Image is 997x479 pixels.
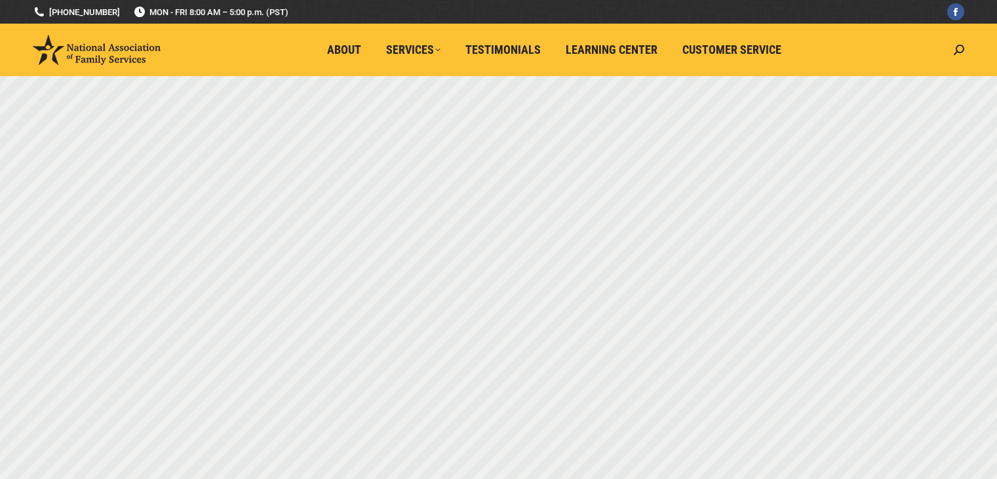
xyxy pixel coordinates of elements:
span: Testimonials [465,43,541,57]
span: About [327,43,361,57]
span: MON - FRI 8:00 AM – 5:00 p.m. (PST) [133,6,288,18]
a: Testimonials [456,37,550,62]
img: National Association of Family Services [33,35,161,65]
span: Customer Service [682,43,781,57]
a: About [318,37,370,62]
a: Facebook page opens in new window [947,3,964,20]
span: Services [386,43,440,57]
a: Learning Center [557,37,667,62]
a: [PHONE_NUMBER] [33,6,120,18]
span: Learning Center [566,43,657,57]
a: Customer Service [673,37,791,62]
